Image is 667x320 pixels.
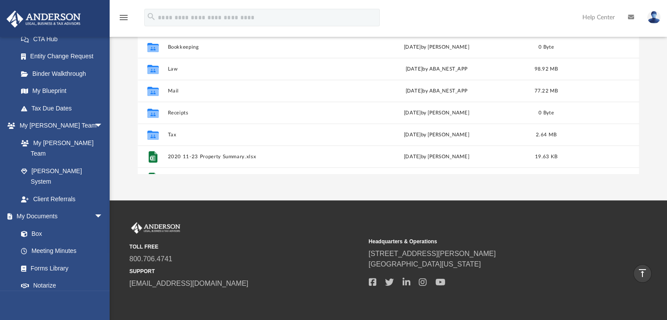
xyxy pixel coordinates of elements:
div: [DATE] by ABA_NEST_APP [348,65,525,73]
a: 800.706.4741 [129,255,172,263]
div: [DATE] by [PERSON_NAME] [348,109,525,117]
a: [GEOGRAPHIC_DATA][US_STATE] [368,260,481,268]
img: Anderson Advisors Platinum Portal [129,222,182,234]
a: [STREET_ADDRESS][PERSON_NAME] [368,250,496,257]
a: Entity Change Request [12,48,116,65]
button: 2020 11-23 Property Summary.xlsx [168,154,344,160]
small: Headquarters & Operations [368,238,601,245]
button: Law [168,66,344,72]
span: 98.92 MB [534,67,558,71]
small: TOLL FREE [129,243,362,251]
small: SUPPORT [129,267,362,275]
a: Box [12,225,107,242]
button: Tax [168,132,344,138]
a: [PERSON_NAME] System [12,162,112,190]
span: arrow_drop_down [94,208,112,226]
span: 2.64 MB [536,132,556,137]
div: [DATE] by ABA_NEST_APP [348,87,525,95]
a: My Blueprint [12,82,112,100]
span: 0 Byte [539,45,554,50]
button: Bookkeeping [168,44,344,50]
div: [DATE] by [PERSON_NAME] [348,131,525,139]
a: Binder Walkthrough [12,65,116,82]
a: CTA Hub [12,30,116,48]
button: Mail [168,88,344,94]
a: menu [118,17,129,23]
div: [DATE] by [PERSON_NAME] [348,43,525,51]
i: vertical_align_top [637,268,648,278]
a: Notarize [12,277,112,295]
a: vertical_align_top [633,264,652,283]
a: Client Referrals [12,190,112,208]
div: [DATE] by [PERSON_NAME] [348,153,525,161]
i: menu [118,12,129,23]
a: My Documentsarrow_drop_down [6,208,112,225]
a: Tax Due Dates [12,100,116,117]
span: 77.22 MB [534,89,558,93]
span: 0 Byte [539,110,554,115]
img: User Pic [647,11,660,24]
a: My [PERSON_NAME] Teamarrow_drop_down [6,117,112,135]
span: 19.63 KB [535,154,557,159]
a: Forms Library [12,260,107,277]
span: arrow_drop_down [94,117,112,135]
a: Meeting Minutes [12,242,112,260]
i: search [146,12,156,21]
button: Receipts [168,110,344,116]
a: [EMAIL_ADDRESS][DOMAIN_NAME] [129,280,248,287]
img: Anderson Advisors Platinum Portal [4,11,83,28]
a: My [PERSON_NAME] Team [12,134,107,162]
